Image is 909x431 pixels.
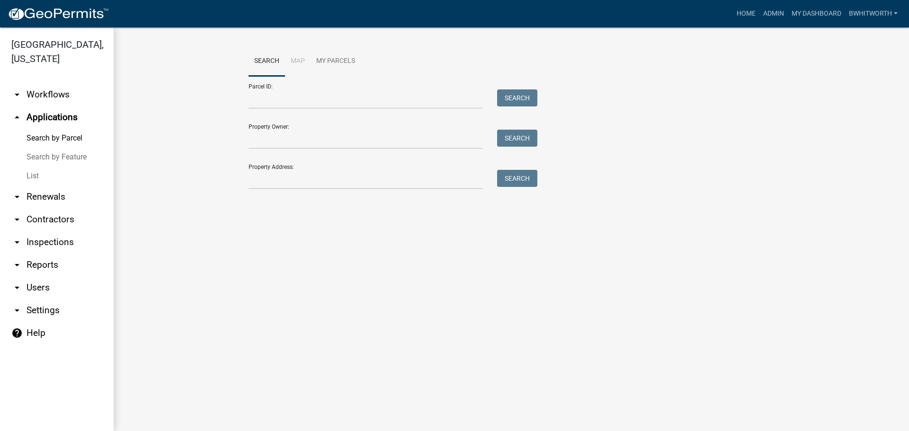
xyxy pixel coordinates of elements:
[497,89,537,106] button: Search
[11,214,23,225] i: arrow_drop_down
[11,282,23,293] i: arrow_drop_down
[497,130,537,147] button: Search
[311,46,361,77] a: My Parcels
[733,5,759,23] a: Home
[788,5,845,23] a: My Dashboard
[11,327,23,339] i: help
[497,170,537,187] button: Search
[11,259,23,271] i: arrow_drop_down
[845,5,901,23] a: BWhitworth
[249,46,285,77] a: Search
[11,89,23,100] i: arrow_drop_down
[11,112,23,123] i: arrow_drop_up
[11,237,23,248] i: arrow_drop_down
[11,305,23,316] i: arrow_drop_down
[11,191,23,202] i: arrow_drop_down
[759,5,788,23] a: Admin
